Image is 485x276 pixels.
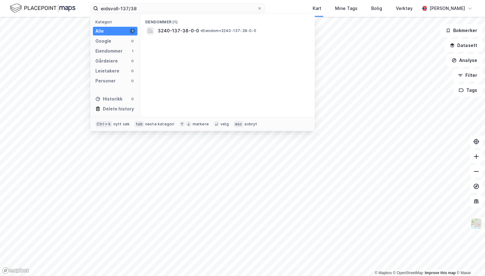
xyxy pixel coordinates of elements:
div: Ctrl + k [95,121,112,127]
div: 1 [130,29,135,34]
div: 0 [130,58,135,63]
img: logo.f888ab2527a4732fd821a326f86c7f29.svg [10,3,75,14]
div: Alle [95,27,104,35]
div: Leietakere [95,67,119,75]
div: nytt søk [113,122,130,127]
input: Søk på adresse, matrikkel, gårdeiere, leietakere eller personer [98,4,257,13]
div: 0 [130,78,135,83]
span: • [200,28,202,33]
div: tab [135,121,144,127]
div: Historikk [95,95,122,103]
div: Verktøy [396,5,413,12]
div: esc [234,121,243,127]
a: Improve this map [425,271,456,275]
div: velg [220,122,229,127]
div: 0 [130,68,135,73]
div: 0 [130,39,135,44]
div: Kategori [95,20,137,24]
div: Personer [95,77,116,85]
div: neste kategori [145,122,175,127]
button: Analyse [446,54,483,67]
a: OpenStreetMap [393,271,423,275]
img: Z [470,218,482,230]
div: Google [95,37,111,45]
div: Kart [313,5,321,12]
span: 3240-137-38-0-0 [158,27,199,35]
span: Eiendom • 3240-137-38-0-0 [200,28,256,33]
button: Filter [453,69,483,82]
div: 0 [130,96,135,101]
button: Tags [454,84,483,96]
div: Delete history [103,105,134,113]
div: Gårdeiere [95,57,118,65]
div: Mine Tags [335,5,358,12]
iframe: Chat Widget [454,246,485,276]
button: Datasett [444,39,483,52]
div: [PERSON_NAME] [430,5,465,12]
div: Eiendommer (1) [140,15,315,26]
a: Mapbox homepage [2,267,29,274]
div: Bolig [371,5,382,12]
button: Bokmerker [440,24,483,37]
div: Eiendommer [95,47,122,55]
div: markere [193,122,209,127]
div: 1 [130,49,135,54]
a: Mapbox [375,271,392,275]
div: avbryt [244,122,257,127]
